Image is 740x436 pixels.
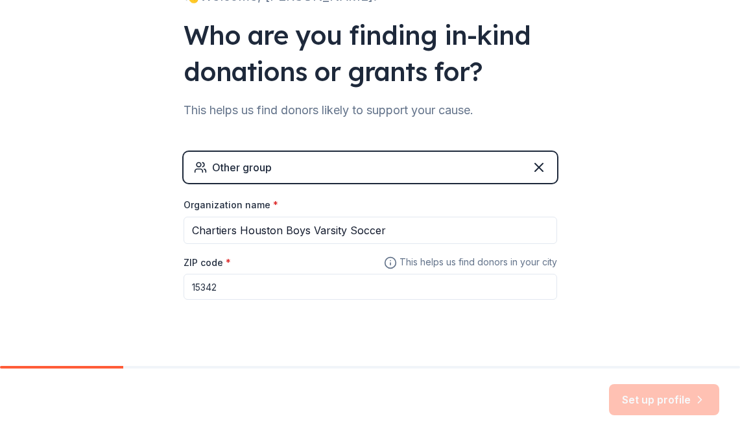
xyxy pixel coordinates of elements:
label: Organization name [184,199,278,212]
div: Who are you finding in-kind donations or grants for? [184,17,557,90]
div: This helps us find donors likely to support your cause. [184,100,557,121]
input: 12345 (U.S. only) [184,274,557,300]
input: American Red Cross [184,217,557,244]
span: This helps us find donors in your city [384,254,557,271]
div: Other group [212,160,272,175]
label: ZIP code [184,256,231,269]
